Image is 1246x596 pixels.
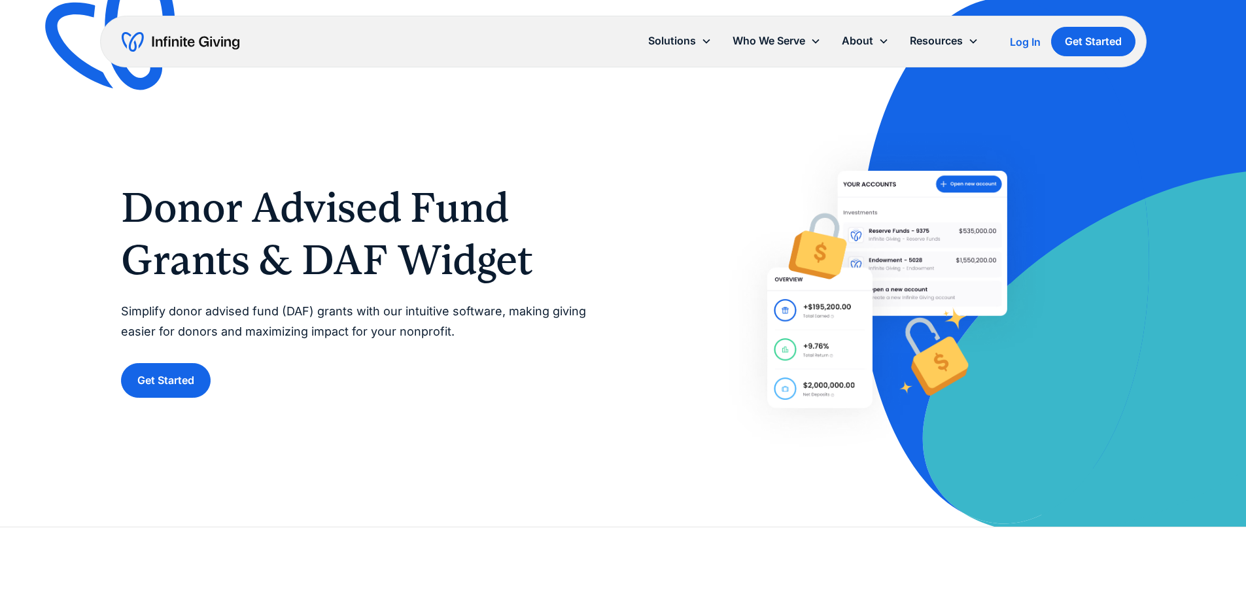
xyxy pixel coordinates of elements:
div: Solutions [638,27,722,55]
div: About [831,27,899,55]
div: Solutions [648,32,696,50]
div: About [842,32,873,50]
a: Log In [1010,34,1041,50]
a: home [122,31,239,52]
a: Get Started [1051,27,1135,56]
div: Who We Serve [722,27,831,55]
div: Resources [910,32,963,50]
p: Simplify donor advised fund (DAF) grants with our intuitive software, making giving easier for do... [121,302,597,342]
h1: Donor Advised Fund Grants & DAF Widget [121,181,597,286]
div: Resources [899,27,989,55]
div: Log In [1010,37,1041,47]
a: Get Started [121,363,211,398]
img: Help donors easily give DAF grants to your nonprofit with Infinite Giving’s Donor Advised Fund so... [722,126,1052,453]
div: Who We Serve [733,32,805,50]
